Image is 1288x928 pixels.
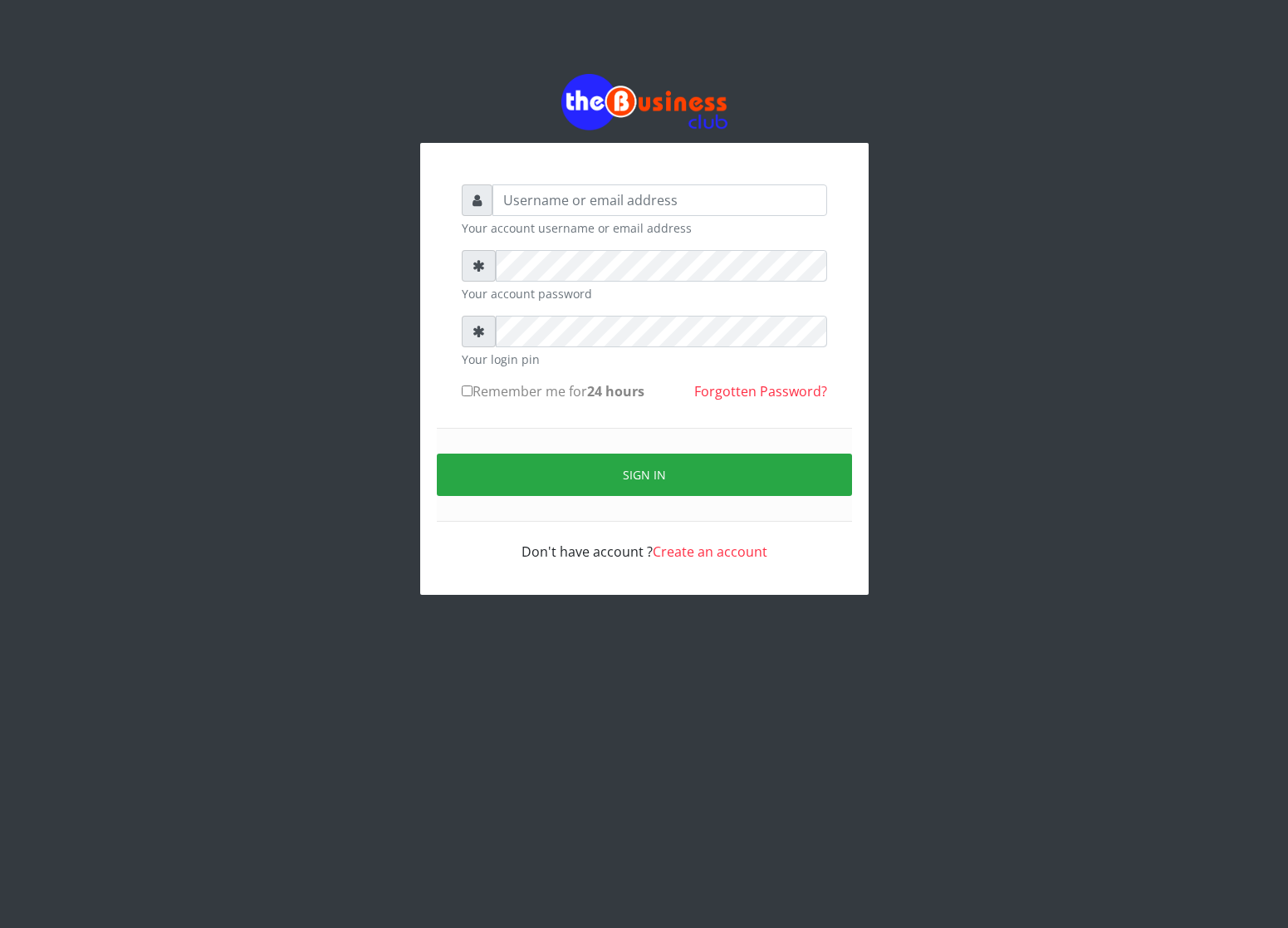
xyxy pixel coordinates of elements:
button: Sign in [437,454,852,496]
a: Create an account [653,543,767,561]
div: Don't have account ? [462,522,827,562]
label: Remember me for [462,381,644,401]
input: Remember me for24 hours [462,385,473,396]
a: Forgotten Password? [694,382,827,400]
b: 24 hours [587,382,644,400]
small: Your login pin [462,351,827,368]
input: Username or email address [492,184,827,216]
small: Your account password [462,285,827,302]
small: Your account username or email address [462,219,827,237]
